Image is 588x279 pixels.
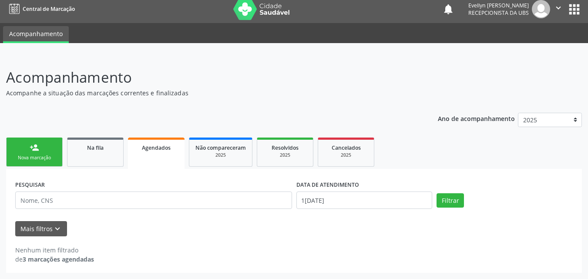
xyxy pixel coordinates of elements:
[30,143,39,152] div: person_add
[6,2,75,16] a: Central de Marcação
[263,152,307,158] div: 2025
[554,3,563,13] i: 
[272,144,299,151] span: Resolvidos
[195,152,246,158] div: 2025
[53,224,62,234] i: keyboard_arrow_down
[296,178,359,192] label: DATA DE ATENDIMENTO
[15,255,94,264] div: de
[15,178,45,192] label: PESQUISAR
[142,144,171,151] span: Agendados
[6,88,409,97] p: Acompanhe a situação das marcações correntes e finalizadas
[332,144,361,151] span: Cancelados
[15,221,67,236] button: Mais filtroskeyboard_arrow_down
[13,155,56,161] div: Nova marcação
[437,193,464,208] button: Filtrar
[15,245,94,255] div: Nenhum item filtrado
[324,152,368,158] div: 2025
[567,2,582,17] button: apps
[438,113,515,124] p: Ano de acompanhamento
[468,9,529,17] span: Recepcionista da UBS
[6,67,409,88] p: Acompanhamento
[3,26,69,43] a: Acompanhamento
[23,255,94,263] strong: 3 marcações agendadas
[87,144,104,151] span: Na fila
[15,192,292,209] input: Nome, CNS
[195,144,246,151] span: Não compareceram
[468,2,529,9] div: Evellyn [PERSON_NAME]
[442,3,454,15] button: notifications
[23,5,75,13] span: Central de Marcação
[296,192,433,209] input: Selecione um intervalo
